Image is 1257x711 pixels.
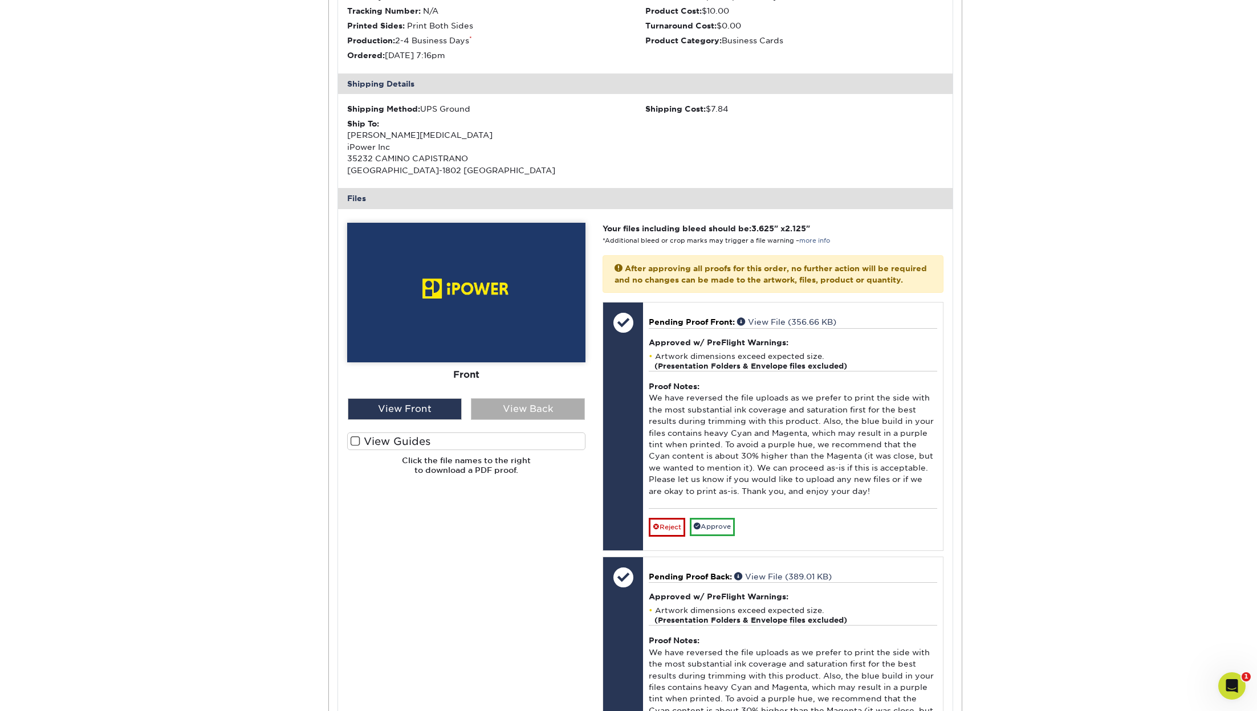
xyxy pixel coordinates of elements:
div: We have reversed the file uploads as we prefer to print the side with the most substantial ink co... [649,371,937,508]
div: Shipping Details [338,73,953,94]
li: Artwork dimensions exceed expected size. [649,606,937,625]
li: [DATE] 7:16pm [347,50,645,61]
span: 2.125 [785,224,806,233]
a: Reject [649,518,685,536]
strong: Your files including bleed should be: " x " [603,224,810,233]
strong: Ordered: [347,51,385,60]
strong: Shipping Cost: [645,104,706,113]
li: 2-4 Business Days [347,35,645,46]
span: Pending Proof Back: [649,572,732,581]
div: [PERSON_NAME][MEDICAL_DATA] iPower Inc 35232 CAMINO CAPISTRANO [GEOGRAPHIC_DATA]-1802 [GEOGRAPHIC... [347,118,645,176]
a: more info [799,237,830,244]
span: 1 [1242,672,1251,681]
div: $7.84 [645,103,943,115]
a: View File (389.01 KB) [734,572,832,581]
span: Pending Proof Front: [649,317,735,326]
strong: Proof Notes: [649,382,699,391]
label: View Guides [347,432,585,450]
h6: Click the file names to the right to download a PDF proof. [347,456,585,484]
strong: Proof Notes: [649,636,699,645]
strong: Product Category: [645,36,722,45]
strong: Printed Sides: [347,21,405,30]
div: UPS Ground [347,103,645,115]
strong: Production: [347,36,395,45]
strong: Shipping Method: [347,104,420,113]
div: View Back [471,398,585,420]
h4: Approved w/ PreFlight Warnings: [649,592,937,601]
strong: (Presentation Folders & Envelope files excluded) [654,616,847,624]
span: Print Both Sides [407,21,473,30]
strong: Turnaround Cost: [645,21,717,30]
a: Approve [690,518,735,536]
div: View Front [348,398,462,420]
span: 3.625 [751,224,774,233]
iframe: Intercom live chat [1218,672,1246,700]
strong: After approving all proofs for this order, no further action will be required and no changes can ... [615,264,927,284]
iframe: Google Customer Reviews [3,676,97,707]
strong: Product Cost: [645,6,702,15]
strong: Ship To: [347,119,379,128]
strong: (Presentation Folders & Envelope files excluded) [654,362,847,370]
li: $0.00 [645,20,943,31]
li: $10.00 [645,5,943,17]
span: N/A [423,6,438,15]
small: *Additional bleed or crop marks may trigger a file warning – [603,237,830,244]
a: View File (356.66 KB) [737,317,836,326]
li: Business Cards [645,35,943,46]
div: Front [347,362,585,387]
li: Artwork dimensions exceed expected size. [649,352,937,371]
strong: Tracking Number: [347,6,421,15]
div: Files [338,188,953,209]
h4: Approved w/ PreFlight Warnings: [649,338,937,347]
